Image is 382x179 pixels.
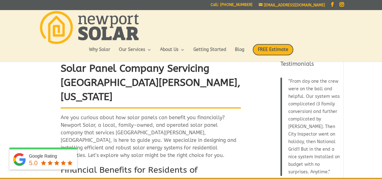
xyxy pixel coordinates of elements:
[40,11,139,44] img: Newport Solar | Solar Energy Optimized.
[193,48,226,58] a: Getting Started
[29,159,38,166] span: 5.0
[253,44,293,55] span: FREE Estimate
[253,44,293,62] a: FREE Estimate
[119,48,152,58] a: Our Services
[280,60,340,71] h4: Testimonials
[211,3,252,9] a: Call: [PHONE_NUMBER]
[235,48,244,58] a: Blog
[61,63,241,103] strong: Solar Panel Company Servicing [GEOGRAPHIC_DATA][PERSON_NAME], [US_STATE]
[61,114,241,164] p: Are you curious about how solar panels can benefit you financially? Newport Solar, a local, famil...
[89,48,110,58] a: Why Solar
[288,79,340,175] span: From day one the crew were on the ball and helpful. Our system was complicated (3 Family conversi...
[259,3,325,7] a: [EMAIL_ADDRESS][DOMAIN_NAME]
[29,153,74,159] div: Google Rating
[160,48,185,58] a: About Us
